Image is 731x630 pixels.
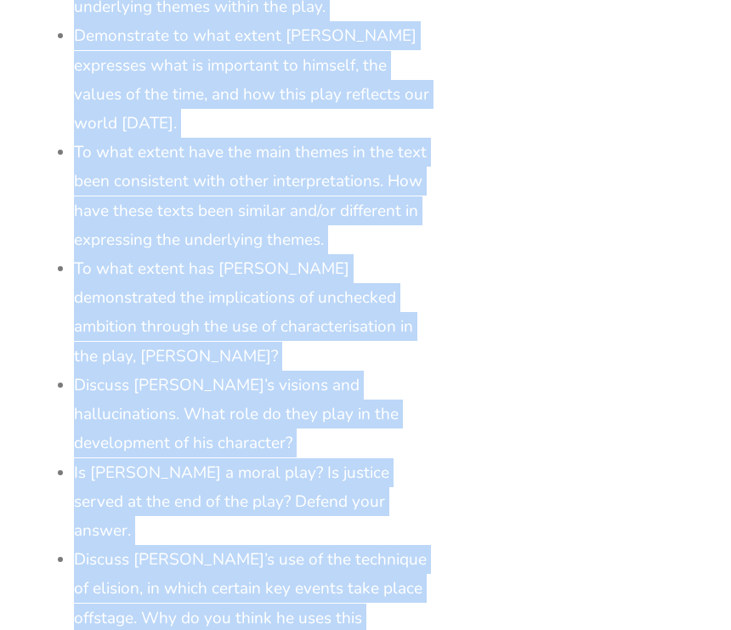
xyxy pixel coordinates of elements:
[74,254,431,371] li: To what extent has [PERSON_NAME] demonstrated the implications of unchecked ambition through the ...
[74,138,431,254] li: To what extent have the main themes in the text been consistent with other interpretations. How h...
[74,371,431,458] li: Discuss [PERSON_NAME]’s visions and hallucinations. What role do they play in the development of ...
[74,21,431,138] li: Demonstrate to what extent [PERSON_NAME] expresses what is important to himself, the values of th...
[74,458,431,546] li: Is [PERSON_NAME] a moral play? Is justice served at the end of the play? Defend your answer.
[439,438,731,630] iframe: Chat Widget
[439,438,731,630] div: チャットウィジェット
